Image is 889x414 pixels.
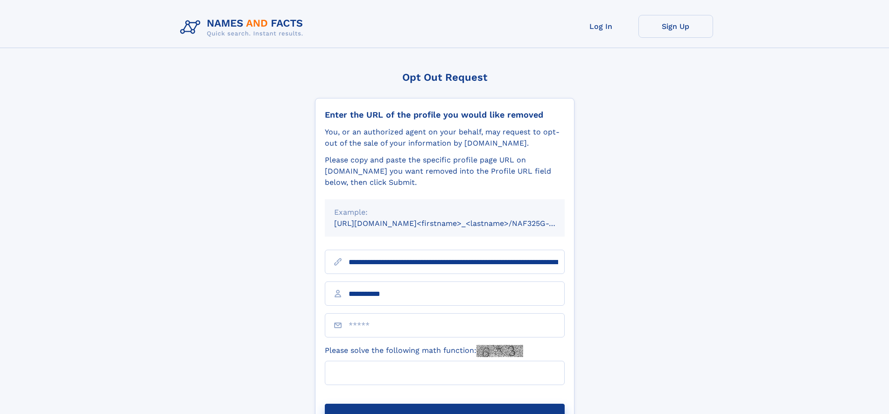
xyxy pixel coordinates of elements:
small: [URL][DOMAIN_NAME]<firstname>_<lastname>/NAF325G-xxxxxxxx [334,219,582,228]
div: Enter the URL of the profile you would like removed [325,110,565,120]
img: Logo Names and Facts [176,15,311,40]
div: Please copy and paste the specific profile page URL on [DOMAIN_NAME] you want removed into the Pr... [325,154,565,188]
a: Log In [564,15,638,38]
label: Please solve the following math function: [325,345,523,357]
div: You, or an authorized agent on your behalf, may request to opt-out of the sale of your informatio... [325,126,565,149]
div: Opt Out Request [315,71,574,83]
div: Example: [334,207,555,218]
a: Sign Up [638,15,713,38]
